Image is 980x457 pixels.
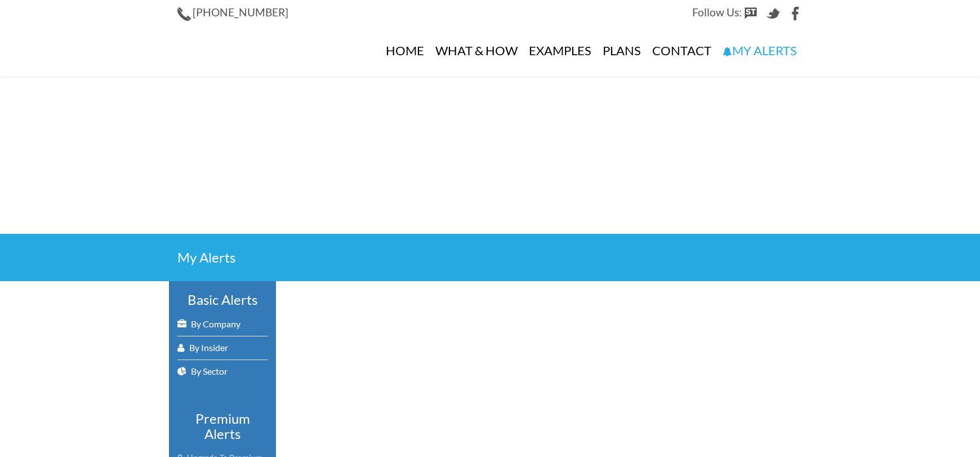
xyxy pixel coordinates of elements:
h2: My Alerts [177,251,803,264]
span: [PHONE_NUMBER] [193,6,288,19]
a: Home [380,25,430,76]
h3: Premium Alerts [177,411,268,441]
h3: Basic Alerts [177,292,268,307]
a: By Sector [177,360,268,383]
a: Examples [523,25,597,76]
span: Follow Us: [692,6,742,19]
a: By Insider [177,336,268,360]
a: Contact [647,25,717,76]
a: What & How [430,25,523,76]
img: StockTwits [744,7,758,20]
img: Twitter [767,7,780,20]
a: Plans [597,25,647,76]
img: Phone [177,7,191,21]
a: My Alerts [717,25,803,76]
img: Facebook [789,7,803,20]
a: By Company [177,313,268,336]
